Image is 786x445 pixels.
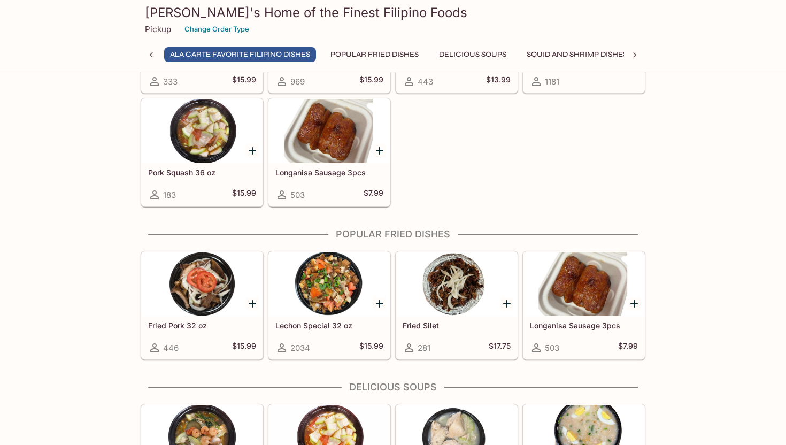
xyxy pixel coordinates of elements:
[486,75,511,88] h5: $13.99
[500,297,513,310] button: Add Fried Silet
[232,75,256,88] h5: $15.99
[373,144,386,157] button: Add Longanisa Sausage 3pcs
[403,321,511,330] h5: Fried Silet
[148,321,256,330] h5: Fried Pork 32 oz
[142,99,263,163] div: Pork Squash 36 oz
[141,381,645,393] h4: Delicious Soups
[268,98,390,206] a: Longanisa Sausage 3pcs503$7.99
[290,190,305,200] span: 503
[396,252,517,316] div: Fried Silet
[396,251,518,359] a: Fried Silet281$17.75
[232,341,256,354] h5: $15.99
[545,343,559,353] span: 503
[523,252,644,316] div: Longanisa Sausage 3pcs
[141,251,263,359] a: Fried Pork 32 oz446$15.99
[180,21,254,37] button: Change Order Type
[145,4,641,21] h3: [PERSON_NAME]'s Home of the Finest Filipino Foods
[290,76,305,87] span: 969
[545,76,559,87] span: 1181
[141,98,263,206] a: Pork Squash 36 oz183$15.99
[433,47,512,62] button: Delicious Soups
[163,190,176,200] span: 183
[359,75,383,88] h5: $15.99
[275,321,383,330] h5: Lechon Special 32 oz
[245,144,259,157] button: Add Pork Squash 36 oz
[373,297,386,310] button: Add Lechon Special 32 oz
[145,24,171,34] p: Pickup
[364,188,383,201] h5: $7.99
[325,47,425,62] button: Popular Fried Dishes
[489,341,511,354] h5: $17.75
[163,76,178,87] span: 333
[530,321,638,330] h5: Longanisa Sausage 3pcs
[269,252,390,316] div: Lechon Special 32 oz
[245,297,259,310] button: Add Fried Pork 32 oz
[523,251,645,359] a: Longanisa Sausage 3pcs503$7.99
[268,251,390,359] a: Lechon Special 32 oz2034$15.99
[275,168,383,177] h5: Longanisa Sausage 3pcs
[164,47,316,62] button: Ala Carte Favorite Filipino Dishes
[232,188,256,201] h5: $15.99
[163,343,179,353] span: 446
[290,343,310,353] span: 2034
[148,168,256,177] h5: Pork Squash 36 oz
[142,252,263,316] div: Fried Pork 32 oz
[618,341,638,354] h5: $7.99
[521,47,633,62] button: Squid and Shrimp Dishes
[269,99,390,163] div: Longanisa Sausage 3pcs
[627,297,641,310] button: Add Longanisa Sausage 3pcs
[418,76,433,87] span: 443
[141,228,645,240] h4: Popular Fried Dishes
[359,341,383,354] h5: $15.99
[418,343,430,353] span: 281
